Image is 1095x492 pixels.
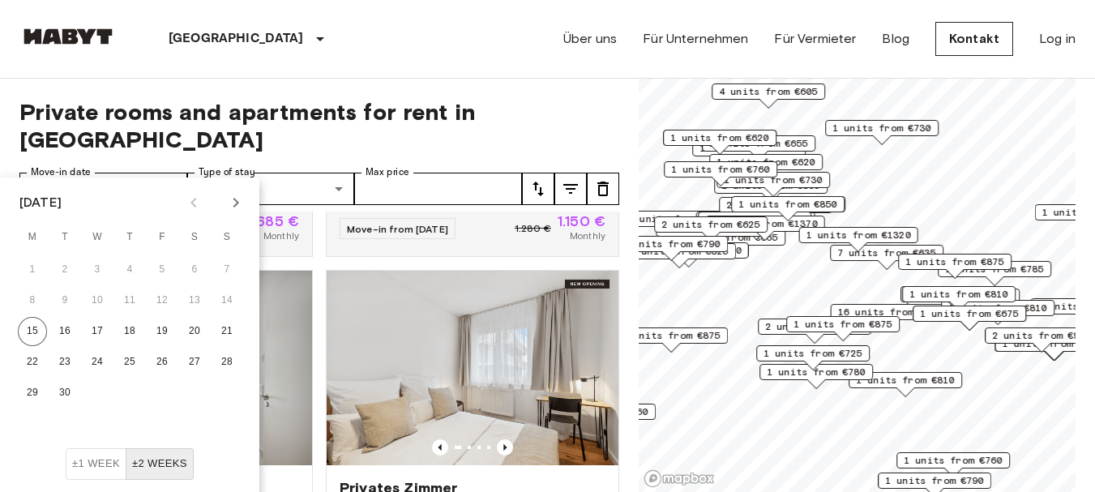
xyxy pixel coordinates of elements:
span: Wednesday [83,221,112,254]
span: 1 units from €810 [909,287,1008,302]
button: tune [587,173,619,205]
span: 1 units from €790 [622,237,721,251]
div: Map marker [712,83,825,109]
button: 28 [212,348,242,377]
div: Map marker [696,212,815,237]
span: Monday [18,221,47,254]
img: Marketing picture of unit DE-01-477-006-01 [327,271,618,465]
span: 1 units from €1320 [806,228,911,242]
span: 1 units from €760 [671,162,770,177]
span: 1 units from €780 [767,365,866,379]
a: Für Unternehmen [643,29,748,49]
button: 30 [50,379,79,408]
span: 1 units from €730 [832,121,931,135]
div: Map marker [831,304,950,329]
span: 685 € [256,214,299,229]
div: Move In Flexibility [66,448,194,480]
span: Thursday [115,221,144,254]
a: Log in [1039,29,1076,49]
button: 15 [18,317,47,346]
span: Saturday [180,221,209,254]
div: Map marker [654,216,768,242]
p: [GEOGRAPHIC_DATA] [169,29,304,49]
div: Map marker [664,161,777,186]
span: 2 units from €865 [765,319,864,334]
button: 18 [115,317,144,346]
span: 1 units from €850 [738,197,837,212]
div: Map marker [786,316,900,341]
span: 20 units from €655 [622,212,727,226]
span: Tuesday [50,221,79,254]
button: 21 [212,317,242,346]
button: Previous image [497,439,513,456]
span: 1 units from €825 [630,244,729,259]
div: Map marker [830,245,943,270]
span: 1 units from €620 [716,155,815,169]
span: Private rooms and apartments for rent in [GEOGRAPHIC_DATA] [19,98,619,153]
span: 1 units from €1370 [713,216,818,231]
div: Map marker [913,306,1026,331]
span: 1 units from €875 [622,328,721,343]
span: 1 units from €760 [904,453,1003,468]
label: Max price [366,165,409,179]
span: 3 units from €655 [705,212,804,227]
span: 2 units from €625 [661,217,760,232]
span: 4 units from €605 [719,84,818,99]
img: Habyt [19,28,117,45]
div: Map marker [900,286,1014,311]
button: tune [522,173,554,205]
a: Kontakt [935,22,1013,56]
span: 1 units from €660 [550,404,648,419]
div: Map marker [849,372,962,397]
div: Map marker [902,286,1016,311]
button: 22 [18,348,47,377]
span: 1 units from €875 [793,317,892,332]
span: 1.280 € [515,221,551,236]
span: 1 units from €785 [945,262,1044,276]
a: Über uns [563,29,617,49]
span: 16 units from €650 [838,305,943,319]
span: 1 units from €1150 [637,243,742,258]
span: 1 units from €790 [885,473,984,488]
button: 16 [50,317,79,346]
a: Für Vermieter [774,29,856,49]
div: Map marker [630,242,749,267]
span: Monthly [263,229,299,243]
button: 24 [83,348,112,377]
span: 1 units from €875 [905,255,1004,269]
button: 26 [148,348,177,377]
span: 1.150 € [558,214,605,229]
span: 1 units from €810 [948,301,1047,315]
span: 1 units from €675 [920,306,1019,321]
a: Blog [882,29,909,49]
div: Map marker [896,452,1010,477]
div: Map marker [799,227,918,252]
button: Next month [222,189,250,216]
button: 20 [180,317,209,346]
span: 1 units from €730 [724,173,823,187]
div: Map marker [614,236,728,261]
span: Sunday [212,221,242,254]
span: Friday [148,221,177,254]
div: Map marker [759,364,873,389]
div: Map marker [614,327,728,353]
button: ±2 weeks [126,448,194,480]
div: Map marker [758,319,871,344]
div: Map marker [615,211,734,236]
button: ±1 week [66,448,126,480]
button: 19 [148,317,177,346]
a: Mapbox logo [644,469,715,488]
div: Map marker [698,212,811,237]
span: 2 units from €655 [709,136,808,151]
span: Monthly [570,229,605,243]
div: Map marker [709,154,823,179]
button: 23 [50,348,79,377]
label: Type of stay [199,165,255,179]
span: 1 units from €725 [764,346,862,361]
span: 7 units from €635 [837,246,936,260]
label: Move-in date [31,165,91,179]
button: Previous image [432,439,448,456]
button: 27 [180,348,209,377]
span: 1 units from €620 [670,130,769,145]
div: Map marker [756,345,870,370]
